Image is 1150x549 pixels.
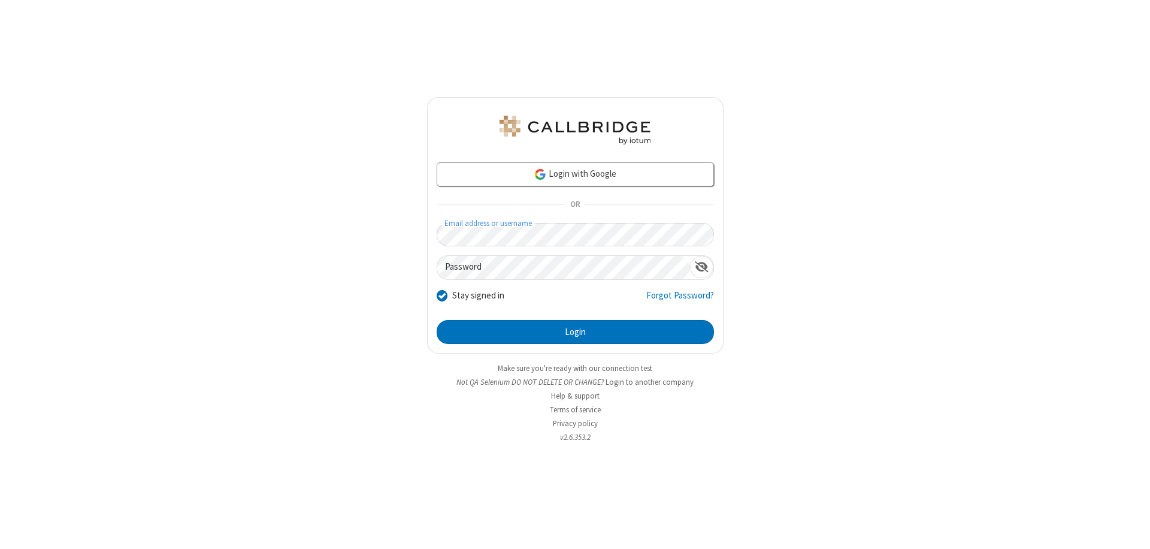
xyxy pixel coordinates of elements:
img: QA Selenium DO NOT DELETE OR CHANGE [497,116,653,144]
label: Stay signed in [452,289,504,303]
li: Not QA Selenium DO NOT DELETE OR CHANGE? [427,376,724,388]
a: Privacy policy [553,418,598,429]
a: Login with Google [437,162,714,186]
a: Terms of service [550,405,601,415]
span: OR [565,197,585,213]
a: Forgot Password? [646,289,714,312]
input: Password [437,256,690,279]
li: v2.6.353.2 [427,432,724,443]
a: Help & support [551,391,600,401]
button: Login [437,320,714,344]
img: google-icon.png [534,168,547,181]
button: Login to another company [606,376,694,388]
a: Make sure you're ready with our connection test [498,363,652,373]
div: Show password [690,256,713,278]
input: Email address or username [437,223,714,246]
